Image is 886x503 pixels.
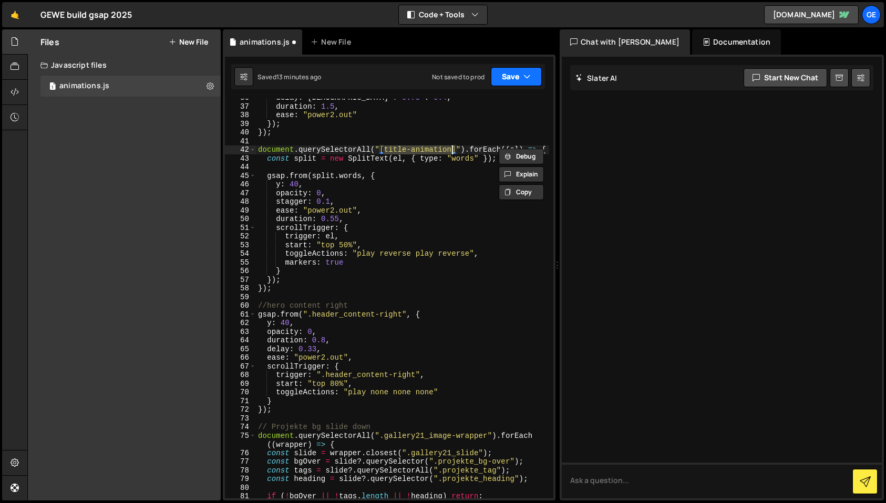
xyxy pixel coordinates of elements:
div: 54 [225,249,256,258]
button: New File [169,38,208,46]
div: Not saved to prod [432,72,485,81]
img: website_grey.svg [17,27,25,36]
div: Domain: [PERSON_NAME][DOMAIN_NAME] [27,27,174,36]
div: 44 [225,163,256,172]
div: 73 [225,414,256,423]
div: Keywords nach Traffic [114,62,181,69]
div: animations.js [240,37,290,47]
div: 42 [225,145,256,154]
div: 59 [225,293,256,302]
div: 76 [225,449,256,458]
div: 40 [225,128,256,137]
div: 41 [225,137,256,146]
span: 1 [49,83,56,91]
div: 56 [225,267,256,276]
div: 55 [225,258,256,267]
h2: Files [40,36,59,48]
div: New File [311,37,355,47]
div: 63 [225,328,256,337]
div: animations.js [59,81,109,91]
div: Chat with [PERSON_NAME] [560,29,690,55]
div: 66 [225,353,256,362]
div: 16828/45989.js [40,76,221,97]
div: Saved [257,72,321,81]
div: Domain [54,62,77,69]
div: 38 [225,111,256,120]
div: 52 [225,232,256,241]
button: Start new chat [744,68,827,87]
div: 43 [225,154,256,163]
div: 69 [225,380,256,389]
div: Javascript files [28,55,221,76]
button: Debug [499,149,544,164]
div: 68 [225,371,256,380]
div: 64 [225,336,256,345]
a: GE [862,5,881,24]
div: 13 minutes ago [276,72,321,81]
div: 65 [225,345,256,354]
div: 47 [225,189,256,198]
div: 80 [225,484,256,492]
a: [DOMAIN_NAME] [764,5,859,24]
img: tab_domain_overview_orange.svg [43,61,51,69]
div: 60 [225,301,256,310]
div: 46 [225,180,256,189]
div: 74 [225,423,256,432]
div: 51 [225,224,256,233]
div: 57 [225,276,256,285]
div: 50 [225,215,256,224]
div: 53 [225,241,256,250]
div: GEWE build gsap 2025 [40,8,132,21]
div: 48 [225,197,256,206]
div: Documentation [692,29,781,55]
div: v 4.0.25 [29,17,51,25]
div: 37 [225,102,256,111]
div: 67 [225,362,256,371]
div: 70 [225,388,256,397]
div: 75 [225,432,256,449]
div: 45 [225,172,256,181]
div: 79 [225,475,256,484]
div: 77 [225,457,256,466]
div: 39 [225,120,256,129]
div: 62 [225,319,256,328]
div: 72 [225,405,256,414]
div: 61 [225,310,256,319]
button: Explain [499,166,544,182]
div: 71 [225,397,256,406]
div: 49 [225,206,256,215]
div: 81 [225,492,256,501]
button: Copy [499,184,544,200]
div: 58 [225,284,256,293]
a: 🤙 [2,2,28,27]
h2: Slater AI [575,73,617,83]
img: logo_orange.svg [17,17,25,25]
button: Save [491,67,542,86]
button: Code + Tools [399,5,487,24]
div: 78 [225,466,256,475]
img: tab_keywords_by_traffic_grey.svg [102,61,111,69]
